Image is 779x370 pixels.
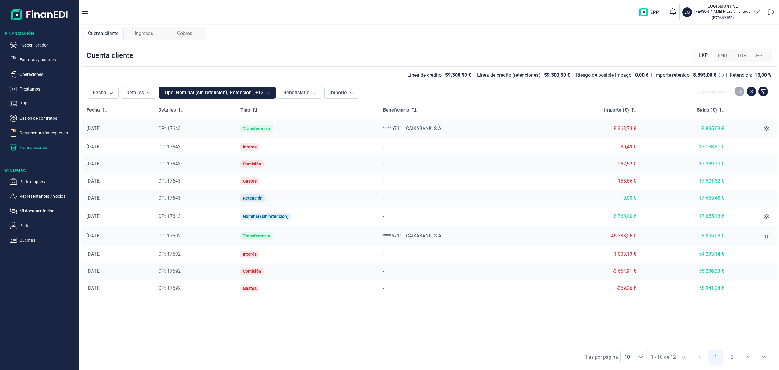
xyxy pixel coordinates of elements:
div: -8.263,73 € [547,126,636,132]
span: TOR [737,52,746,59]
div: Interés [243,252,257,257]
button: Fecha [88,87,119,99]
div: LKP [694,49,713,62]
p: Facturas y pagarés [19,56,77,63]
div: 54.283,14 € [646,251,724,257]
div: -45.388,06 € [547,233,636,239]
div: [DATE] [86,161,148,167]
div: 8.895,08 € [693,72,716,78]
button: Facturas y pagarés [10,56,77,63]
span: ****6711 | CAIXABANK, S.A. [383,233,442,239]
div: Comisión [243,162,261,166]
div: -80,49 € [547,144,636,150]
span: Importe (€) [604,106,629,114]
p: Perfil empresa [19,178,77,185]
span: - [383,213,384,219]
img: erp [639,8,663,16]
p: Representantes / Socios [19,193,77,200]
p: Cesión de contratos [19,115,77,122]
div: Nominal (sin retención) [243,214,288,219]
button: Documentación requerida [10,129,77,137]
button: Detalles [121,87,156,99]
div: 8.760,40 € [547,213,636,219]
span: LKP [699,52,708,59]
p: LO [684,9,690,15]
span: OP: 17643 [158,144,181,150]
div: Riesgo de posible impago: [576,72,633,78]
div: 0,00 € [635,72,648,78]
button: Page 2 [725,350,739,365]
span: - [383,195,384,201]
div: 58.941,24 € [646,285,724,291]
div: [DATE] [86,285,148,291]
div: | [572,72,574,79]
span: Ingresos [135,30,153,37]
div: 55.286,33 € [646,268,724,274]
div: [DATE] [86,144,148,150]
button: Operaciones [10,71,77,78]
p: Perfil [19,222,77,229]
div: Choose [634,351,648,363]
button: Poseer librador [10,41,77,49]
h3: LOGISMONT SL [694,3,751,9]
span: OP: 17592 [158,233,181,239]
span: Saldo (€) [697,106,717,114]
button: Beneficiario [278,87,322,99]
div: 17.158,81 € [646,144,724,150]
p: Mi documentación [19,207,77,215]
button: Page 1 [708,350,723,365]
span: Fecha [86,106,100,114]
span: 1 - 10 de 12 [651,355,676,360]
span: OP: 17592 [158,251,181,257]
span: OP: 17643 [158,213,181,219]
span: 10 [621,351,634,363]
div: [DATE] [86,251,148,257]
div: Transferencia [243,126,270,131]
span: Beneficiario [383,106,409,114]
div: Retención [243,196,263,201]
small: Copiar cif [712,16,734,20]
button: Préstamos [10,85,77,93]
div: 0,00 € [547,195,636,201]
div: Interés [243,144,257,149]
div: [DATE] [86,268,148,274]
p: Transacciones [19,144,77,151]
img: Logo de aplicación [11,5,68,24]
span: - [383,161,384,167]
div: Cuenta cliente [83,27,124,40]
button: LOLOGISMONT SL[PERSON_NAME] Plaza Villanueva(B70662150) [682,3,760,21]
span: Tipo [240,106,250,114]
div: Ingresos [124,27,164,40]
button: Cesión de contratos [10,115,77,122]
div: -359,26 € [547,285,636,291]
div: 17.239,30 € [646,161,724,167]
div: -3.654,91 € [547,268,636,274]
button: Previous Page [692,350,707,365]
span: ****6711 | CAIXABANK, S.A. [383,126,442,131]
button: Cuentas [10,237,77,244]
div: | [651,72,652,79]
p: [PERSON_NAME] Plaza Villanueva [694,9,751,14]
span: OP: 17592 [158,285,181,291]
div: [DATE] [86,178,148,184]
button: Representantes / Socios [10,193,77,200]
button: First Page [676,350,691,365]
div: 59.300,50 € [544,72,570,78]
div: Línea de crédito (retenciones): [477,72,542,78]
div: 17.501,82 € [646,178,724,184]
div: 15,00 % [755,72,772,78]
p: Documentación requerida [19,129,77,137]
span: OP: 17643 [158,161,181,167]
button: Importe [324,87,359,99]
button: Perfil [10,222,77,229]
span: HST [756,52,766,59]
p: Préstamos [19,85,77,93]
div: -1.003,19 € [547,251,636,257]
div: [DATE] [86,233,148,239]
span: OP: 17643 [158,126,181,131]
span: - [383,144,384,150]
div: Filas por página [583,354,618,361]
span: - [383,285,384,291]
div: Importe retenido: [655,72,691,78]
button: Last Page [756,350,771,365]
